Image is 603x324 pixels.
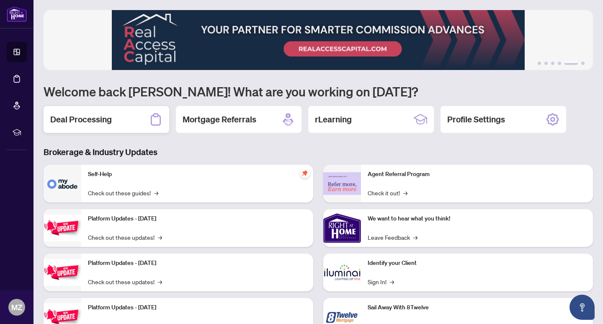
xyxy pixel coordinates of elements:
[44,146,593,158] h3: Brokerage & Industry Updates
[44,215,81,241] img: Platform Updates - July 21, 2025
[50,114,112,125] h2: Deal Processing
[581,62,585,65] button: 6
[300,168,310,178] span: pushpin
[368,259,586,268] p: Identify your Client
[88,233,162,242] a: Check out these updates!→
[11,301,22,313] span: MZ
[44,165,81,202] img: Self-Help
[558,62,561,65] button: 4
[183,114,256,125] h2: Mortgage Referrals
[323,254,361,291] img: Identify your Client
[88,259,307,268] p: Platform Updates - [DATE]
[88,277,162,286] a: Check out these updates!→
[413,233,417,242] span: →
[538,62,541,65] button: 1
[44,259,81,285] img: Platform Updates - July 8, 2025
[323,209,361,247] img: We want to hear what you think!
[368,188,407,197] a: Check it out!→
[7,6,27,22] img: logo
[403,188,407,197] span: →
[158,277,162,286] span: →
[447,114,505,125] h2: Profile Settings
[88,170,307,179] p: Self-Help
[88,214,307,223] p: Platform Updates - [DATE]
[88,303,307,312] p: Platform Updates - [DATE]
[315,114,352,125] h2: rLearning
[88,188,158,197] a: Check out these guides!→
[368,277,394,286] a: Sign In!→
[551,62,554,65] button: 3
[368,170,586,179] p: Agent Referral Program
[368,233,417,242] a: Leave Feedback→
[368,303,586,312] p: Sail Away With 8Twelve
[44,10,593,70] img: Slide 4
[154,188,158,197] span: →
[544,62,548,65] button: 2
[390,277,394,286] span: →
[368,214,586,223] p: We want to hear what you think!
[564,62,578,65] button: 5
[44,83,593,99] h1: Welcome back [PERSON_NAME]! What are you working on [DATE]?
[323,172,361,195] img: Agent Referral Program
[158,233,162,242] span: →
[569,295,595,320] button: Open asap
